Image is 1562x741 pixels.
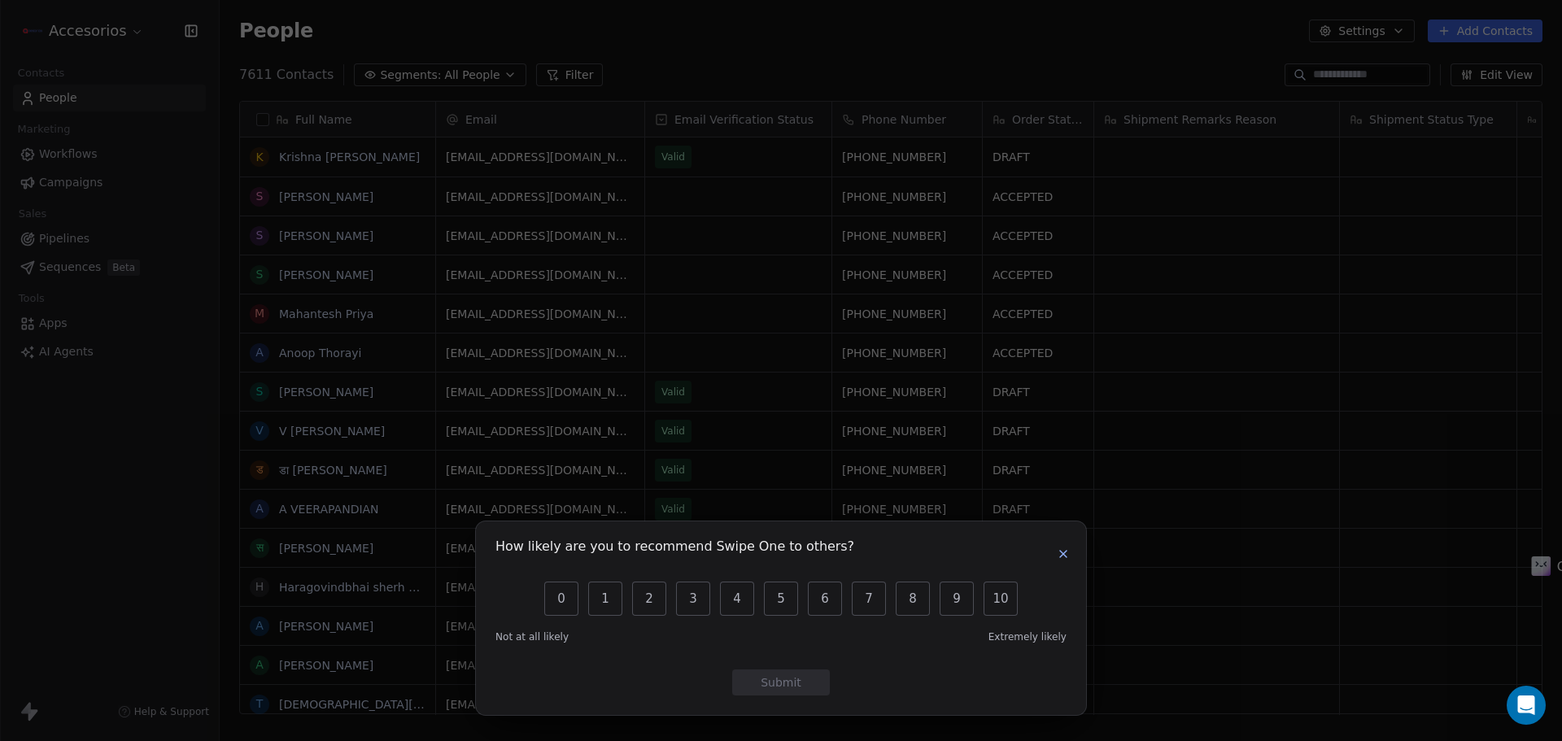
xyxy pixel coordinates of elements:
[808,582,842,616] button: 6
[940,582,974,616] button: 9
[495,541,854,557] h1: How likely are you to recommend Swipe One to others?
[720,582,754,616] button: 4
[764,582,798,616] button: 5
[632,582,666,616] button: 2
[588,582,622,616] button: 1
[852,582,886,616] button: 7
[896,582,930,616] button: 8
[988,630,1067,643] span: Extremely likely
[732,669,830,695] button: Submit
[495,630,569,643] span: Not at all likely
[544,582,578,616] button: 0
[984,582,1018,616] button: 10
[676,582,710,616] button: 3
